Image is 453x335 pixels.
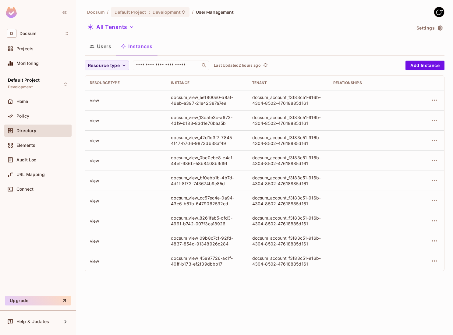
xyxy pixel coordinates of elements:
[148,10,150,15] span: :
[107,9,108,15] li: /
[171,195,242,206] div: docsum_view_cc57ec4e-0a94-43e6-b61b-6479062532ed
[90,118,161,123] div: view
[90,158,161,164] div: view
[16,172,45,177] span: URL Mapping
[333,80,405,85] div: Relationships
[196,9,234,15] span: User Management
[88,62,120,69] span: Resource type
[16,319,49,324] span: Help & Updates
[87,9,104,15] span: the active workspace
[85,22,136,32] button: All Tenants
[90,138,161,143] div: view
[16,157,37,162] span: Audit Log
[8,85,33,90] span: Development
[171,115,242,126] div: docsum_view_13cafe3c-a673-4df9-b183-83d1e76baa5b
[252,80,324,85] div: Tenant
[90,80,161,85] div: Resource type
[261,62,269,69] span: Click to refresh data
[85,39,116,54] button: Users
[252,155,324,166] div: docsum_account_f3f83c51-916b-4304-8502-47618885d161
[90,258,161,264] div: view
[252,94,324,106] div: docsum_account_f3f83c51-916b-4304-8502-47618885d161
[252,115,324,126] div: docsum_account_f3f83c51-916b-4304-8502-47618885d161
[90,218,161,224] div: view
[171,135,242,146] div: docsum_view_42d1d3f7-7845-4f47-b706-9873db38af49
[171,235,242,247] div: docsum_view_09b8c7cf-92fd-4837-854d-91348926c284
[115,9,146,15] span: Default Project
[192,9,193,15] li: /
[171,255,242,267] div: docsum_view_45e97726-ac1f-40ff-b173-ef2f39dbbb17
[16,99,28,104] span: Home
[252,195,324,206] div: docsum_account_f3f83c51-916b-4304-8502-47618885d161
[252,235,324,247] div: docsum_account_f3f83c51-916b-4304-8502-47618885d161
[262,62,269,69] button: refresh
[90,97,161,103] div: view
[414,23,444,33] button: Settings
[153,9,181,15] span: Development
[90,178,161,184] div: view
[263,62,268,69] span: refresh
[16,114,29,118] span: Policy
[405,61,444,70] button: Add Instance
[5,296,71,305] button: Upgrade
[252,215,324,227] div: docsum_account_f3f83c51-916b-4304-8502-47618885d161
[252,175,324,186] div: docsum_account_f3f83c51-916b-4304-8502-47618885d161
[171,175,242,186] div: docsum_view_bf0ebb1b-4b7d-4d1f-8f72-743674b9e85d
[214,63,260,68] p: Last Updated 2 hours ago
[19,31,36,36] span: Workspace: Docsum
[171,80,242,85] div: Instance
[90,198,161,204] div: view
[16,143,35,148] span: Elements
[252,135,324,146] div: docsum_account_f3f83c51-916b-4304-8502-47618885d161
[16,46,34,51] span: Projects
[16,187,34,192] span: Connect
[171,215,242,227] div: docsum_view_8261fab5-cfd3-4991-b742-007f3ca18926
[8,78,40,83] span: Default Project
[90,238,161,244] div: view
[116,39,157,54] button: Instances
[85,61,129,70] button: Resource type
[252,255,324,267] div: docsum_account_f3f83c51-916b-4304-8502-47618885d161
[16,128,36,133] span: Directory
[16,61,39,66] span: Monitoring
[7,29,16,38] span: D
[171,94,242,106] div: docsum_view_5e1800e0-a8af-46eb-a397-21e42387a7e9
[171,155,242,166] div: docsum_view_0be0ebc8-e4af-44ef-986b-58b8408b9d9f
[434,7,444,17] img: GitStart-Docsum
[6,7,17,18] img: SReyMgAAAABJRU5ErkJggg==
